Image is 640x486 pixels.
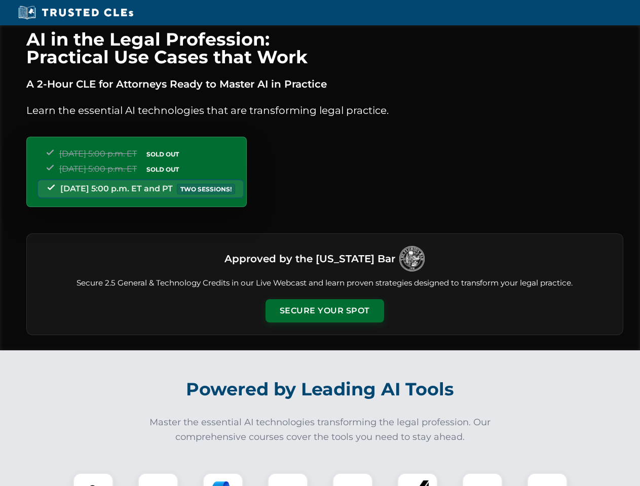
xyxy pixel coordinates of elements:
span: [DATE] 5:00 p.m. ET [59,164,137,174]
p: Secure 2.5 General & Technology Credits in our Live Webcast and learn proven strategies designed ... [39,277,611,289]
h1: AI in the Legal Profession: Practical Use Cases that Work [26,30,623,66]
span: [DATE] 5:00 p.m. ET [59,149,137,158]
p: A 2-Hour CLE for Attorneys Ready to Master AI in Practice [26,76,623,92]
img: Logo [399,246,425,271]
button: Secure Your Spot [266,299,384,322]
p: Master the essential AI technologies transforming the legal profession. Our comprehensive courses... [143,415,498,444]
span: SOLD OUT [143,164,182,175]
h2: Powered by Leading AI Tools [40,372,601,407]
p: Learn the essential AI technologies that are transforming legal practice. [26,102,623,118]
h3: Approved by the [US_STATE] Bar [224,250,395,268]
span: SOLD OUT [143,149,182,159]
img: Trusted CLEs [15,5,136,20]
